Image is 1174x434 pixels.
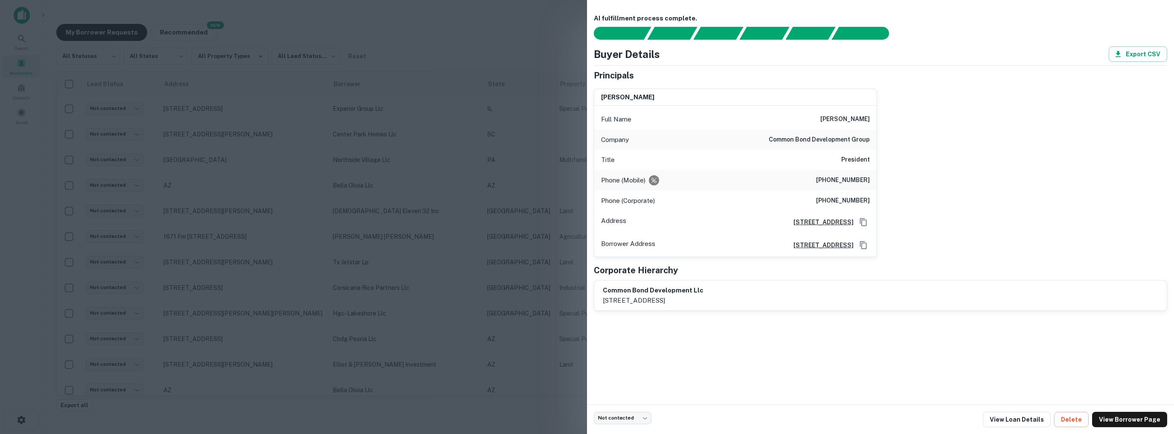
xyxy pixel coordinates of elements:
p: [STREET_ADDRESS] [603,295,703,306]
h6: [PERSON_NAME] [601,93,654,102]
h6: [PHONE_NUMBER] [816,196,870,206]
button: Copy Address [857,216,870,229]
a: [STREET_ADDRESS] [787,240,854,250]
p: Title [601,155,615,165]
a: View Loan Details [983,412,1051,427]
div: Principals found, AI now looking for contact information... [739,27,789,40]
a: [STREET_ADDRESS] [787,217,854,227]
div: Principals found, still searching for contact information. This may take time... [785,27,835,40]
p: Phone (Mobile) [601,175,645,185]
h6: common bond development llc [603,286,703,295]
p: Phone (Corporate) [601,196,655,206]
h5: Principals [594,69,634,82]
h5: Corporate Hierarchy [594,264,678,277]
p: Company [601,135,629,145]
h6: common bond development group [769,135,870,145]
button: Delete [1054,412,1089,427]
h4: Buyer Details [594,46,660,62]
div: Requests to not be contacted at this number [649,175,659,185]
div: Documents found, AI parsing details... [693,27,743,40]
h6: AI fulfillment process complete. [594,14,1167,23]
div: Sending borrower request to AI... [584,27,648,40]
div: Your request is received and processing... [647,27,697,40]
p: Full Name [601,114,631,124]
p: Borrower Address [601,239,655,252]
p: Address [601,216,626,229]
a: View Borrower Page [1092,412,1167,427]
div: Not contacted [594,412,651,424]
button: Copy Address [857,239,870,252]
h6: [PHONE_NUMBER] [816,175,870,185]
button: Export CSV [1109,46,1167,62]
h6: President [841,155,870,165]
iframe: Chat Widget [1131,366,1174,407]
div: AI fulfillment process complete. [832,27,899,40]
h6: [PERSON_NAME] [820,114,870,124]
